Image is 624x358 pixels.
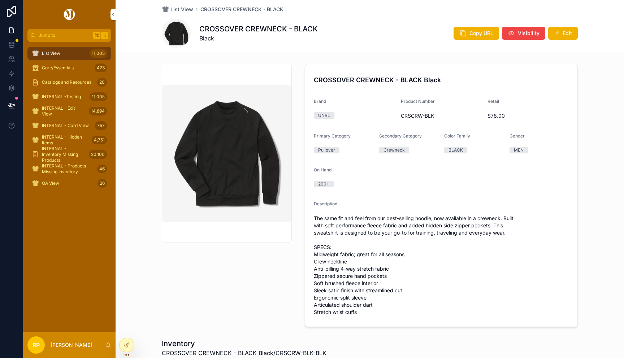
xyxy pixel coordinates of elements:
[102,32,108,38] span: K
[27,90,111,103] a: INTERNAL -Testing11,005
[401,99,435,104] span: Product Number
[469,30,493,37] span: Copy URL
[27,105,111,118] a: INTERNAL - Edit View14,894
[42,163,94,175] span: INTERNAL - Products Missing Inventory
[548,27,578,40] button: Edit
[27,61,111,74] a: Core/Essentials423
[318,147,335,153] div: Pullover
[314,215,569,316] span: The same fit and feel from our best-selling hoodie, now available in a crewneck. Built with soft ...
[200,6,283,13] a: CROSSOVER CREWNECK - BLACK
[162,349,326,357] span: CROSSOVER CREWNECK - BLACK Black/CRSCRW-BLK-BLK
[95,121,107,130] div: 757
[95,64,107,72] div: 423
[39,32,90,38] span: Jump to...
[318,112,330,119] div: UNRL
[42,146,86,163] span: INTERNAL - Inventory Missing Products
[502,27,545,40] button: Visibility
[97,78,107,87] div: 20
[27,134,111,147] a: INTERNAL - Hidden Items4,751
[51,341,92,349] p: [PERSON_NAME]
[314,201,337,206] span: Description
[318,181,329,187] div: 200+
[27,177,111,190] a: QA View26
[23,42,116,199] div: scrollable content
[314,75,569,85] h4: CROSSOVER CREWNECK - BLACK Black
[379,133,422,139] span: Secondary Category
[27,47,111,60] a: List View11,005
[510,133,525,139] span: Gender
[32,341,40,349] span: RP
[170,6,193,13] span: List View
[27,29,111,42] button: Jump to...K
[62,9,76,20] img: App logo
[448,147,463,153] div: BLACK
[162,85,291,222] img: CROSSOVER-CREWNECK-BLACK.webp
[42,79,91,85] span: Catalogs and Resources
[92,136,107,144] div: 4,751
[27,76,111,89] a: Catalogs and Resources20
[487,112,569,119] span: $78.00
[27,148,111,161] a: INTERNAL - Inventory Missing Products20,100
[89,150,107,159] div: 20,100
[383,147,405,153] div: Crewneck
[42,123,89,128] span: INTERNAL - Card View
[518,30,539,37] span: Visibility
[97,179,107,188] div: 26
[42,105,86,117] span: INTERNAL - Edit View
[314,99,326,104] span: Brand
[162,6,193,13] a: List View
[27,162,111,175] a: INTERNAL - Products Missing Inventory46
[90,92,107,101] div: 11,005
[27,119,111,132] a: INTERNAL - Card View757
[444,133,470,139] span: Color Family
[89,107,107,115] div: 14,894
[401,112,482,119] span: CRSCRW-BLK
[42,94,81,100] span: INTERNAL -Testing
[42,180,59,186] span: QA View
[42,51,60,56] span: List View
[97,165,107,173] div: 46
[42,65,74,71] span: Core/Essentials
[514,147,524,153] div: MEN
[454,27,499,40] button: Copy URL
[314,133,351,139] span: Primary Category
[199,24,318,34] h1: CROSSOVER CREWNECK - BLACK
[42,134,89,146] span: INTERNAL - Hidden Items
[487,99,499,104] span: Retail
[314,167,331,173] span: On Hand
[162,339,326,349] h1: Inventory
[199,34,318,43] span: Black
[90,49,107,58] div: 11,005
